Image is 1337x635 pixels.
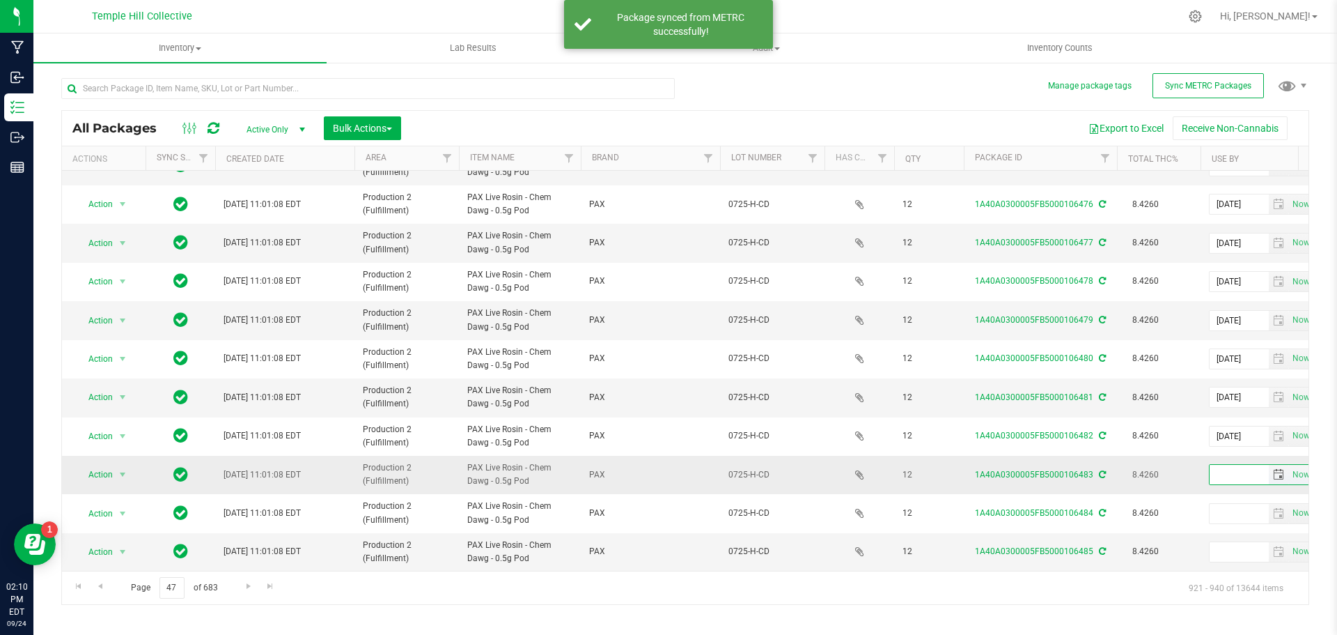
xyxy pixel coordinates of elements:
[1289,194,1312,214] span: select
[363,191,451,217] span: Production 2 (Fulfillment)
[592,153,619,162] a: Brand
[1125,233,1166,253] span: 8.4260
[975,508,1093,518] a: 1A40A0300005FB5000106484
[224,314,301,327] span: [DATE] 11:01:08 EDT
[1289,194,1313,215] span: Set Current date
[224,429,301,443] span: [DATE] 11:01:08 EDT
[10,130,24,144] inline-svg: Outbound
[114,388,132,407] span: select
[114,504,132,523] span: select
[728,545,816,558] span: 0725-H-CD
[467,229,572,256] span: PAX Live Rosin - Chem Dawg - 0.5g Pod
[1289,233,1313,253] span: Set Current date
[173,349,188,368] span: In Sync
[6,581,27,618] p: 02:10 PM EDT
[363,346,451,372] span: Production 2 (Fulfillment)
[431,42,515,54] span: Lab Results
[1079,116,1173,140] button: Export to Excel
[363,461,451,488] span: Production 2 (Fulfillment)
[1289,349,1312,369] span: select
[467,384,572,411] span: PAX Live Rosin - Chem Dawg - 0.5g Pod
[173,542,188,561] span: In Sync
[589,236,712,250] span: PAX
[90,577,110,596] a: Go to the previous page
[728,275,816,288] span: 0725-H-CD
[1097,238,1106,247] span: Sync from Compliance System
[1289,542,1313,562] span: Set Current date
[589,391,712,404] span: PAX
[224,391,301,404] span: [DATE] 11:01:08 EDT
[119,577,229,599] span: Page of 683
[61,78,675,99] input: Search Package ID, Item Name, SKU, Lot or Part Number...
[1178,577,1295,598] span: 921 - 940 of 13644 items
[1220,10,1311,22] span: Hi, [PERSON_NAME]!
[558,146,581,170] a: Filter
[1289,465,1312,484] span: select
[467,346,572,372] span: PAX Live Rosin - Chem Dawg - 0.5g Pod
[1289,310,1313,330] span: Set Current date
[76,542,114,562] span: Action
[10,70,24,84] inline-svg: Inbound
[1289,234,1312,253] span: select
[589,198,712,211] span: PAX
[33,42,327,54] span: Inventory
[68,577,88,596] a: Go to the first page
[1097,546,1106,556] span: Sync from Compliance System
[173,503,188,523] span: In Sync
[1289,388,1313,408] span: Set Current date
[1269,349,1289,369] span: select
[224,507,301,520] span: [DATE] 11:01:08 EDT
[1289,311,1312,330] span: select
[975,546,1093,556] a: 1A40A0300005FB5000106485
[728,236,816,250] span: 0725-H-CD
[363,268,451,295] span: Production 2 (Fulfillment)
[363,307,451,333] span: Production 2 (Fulfillment)
[1289,272,1313,292] span: Set Current date
[975,276,1093,286] a: 1A40A0300005FB5000106478
[363,229,451,256] span: Production 2 (Fulfillment)
[1289,504,1312,523] span: select
[10,40,24,54] inline-svg: Manufacturing
[114,465,132,484] span: select
[1125,194,1166,215] span: 8.4260
[173,233,188,252] span: In Sync
[224,352,301,365] span: [DATE] 11:01:08 EDT
[975,315,1093,325] a: 1A40A0300005FB5000106479
[1289,388,1312,407] span: select
[871,146,894,170] a: Filter
[1269,427,1289,446] span: select
[1097,276,1106,286] span: Sync from Compliance System
[1269,504,1289,523] span: select
[72,154,140,164] div: Actions
[902,507,955,520] span: 12
[975,392,1093,402] a: 1A40A0300005FB5000106481
[324,116,401,140] button: Bulk Actions
[159,577,185,599] input: 47
[92,10,192,22] span: Temple Hill Collective
[10,160,24,174] inline-svg: Reports
[76,349,114,369] span: Action
[1289,465,1313,485] span: Set Current date
[1269,311,1289,330] span: select
[1097,470,1106,480] span: Sync from Compliance System
[173,310,188,330] span: In Sync
[363,423,451,450] span: Production 2 (Fulfillment)
[173,465,188,484] span: In Sync
[173,271,188,291] span: In Sync
[1269,542,1289,562] span: select
[470,153,515,162] a: Item Name
[114,194,132,214] span: select
[76,311,114,330] span: Action
[1097,392,1106,402] span: Sync from Compliance System
[76,388,114,407] span: Action
[363,539,451,565] span: Production 2 (Fulfillment)
[1269,388,1289,407] span: select
[1125,388,1166,408] span: 8.4260
[902,198,955,211] span: 12
[902,545,955,558] span: 12
[1097,508,1106,518] span: Sync from Compliance System
[467,461,572,488] span: PAX Live Rosin - Chem Dawg - 0.5g Pod
[72,121,171,136] span: All Packages
[599,10,763,38] div: Package synced from METRC successfully!
[1187,10,1204,23] div: Manage settings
